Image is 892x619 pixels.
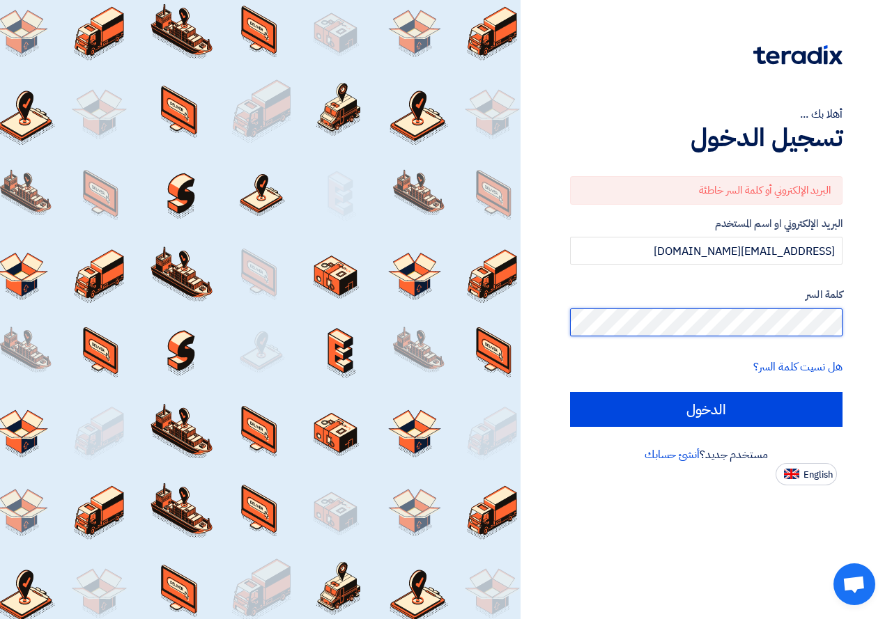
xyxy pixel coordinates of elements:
input: أدخل بريد العمل الإلكتروني او اسم المستخدم الخاص بك ... [570,237,843,265]
label: البريد الإلكتروني او اسم المستخدم [570,216,843,232]
button: English [776,463,837,485]
input: الدخول [570,392,843,427]
img: en-US.png [784,469,799,479]
h1: تسجيل الدخول [570,123,843,153]
a: أنشئ حسابك [645,446,700,463]
div: أهلا بك ... [570,106,843,123]
span: English [803,470,833,480]
label: كلمة السر [570,287,843,303]
a: هل نسيت كلمة السر؟ [753,359,843,375]
div: Open chat [833,563,875,605]
img: Teradix logo [753,45,843,65]
div: مستخدم جديد؟ [570,446,843,463]
div: البريد الإلكتروني أو كلمة السر خاطئة [570,176,843,205]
